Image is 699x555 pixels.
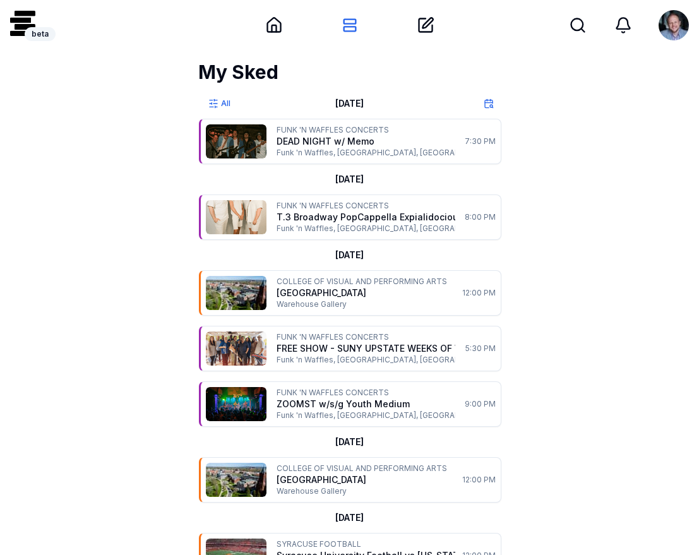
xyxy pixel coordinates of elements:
p: 5:30 PM [455,343,496,354]
p: COLLEGE OF VISUAL AND PERFORMING ARTS [277,277,447,287]
span: All [221,98,230,109]
img: Image [206,124,266,158]
a: ImageFUNK 'N WAFFLES CONCERTSZOOMST w/s/g Youth MediumFunk 'n Waffles, [GEOGRAPHIC_DATA], [GEOGRA... [199,381,501,427]
p: ZOOMST w/s/g Youth Medium [277,398,481,410]
img: Image [206,463,266,497]
img: logo [10,11,35,36]
div: [DATE] [198,169,501,189]
p: Funk 'n Waffles, [GEOGRAPHIC_DATA], [GEOGRAPHIC_DATA], [GEOGRAPHIC_DATA] [277,355,481,365]
div: [DATE] [198,432,501,452]
div: [DATE] [198,508,501,528]
p: Funk 'n Waffles, [GEOGRAPHIC_DATA], [GEOGRAPHIC_DATA], [GEOGRAPHIC_DATA] [277,224,481,234]
p: Warehouse Gallery [277,486,447,496]
p: [GEOGRAPHIC_DATA] [277,474,447,486]
p: 8:00 PM [455,212,496,222]
p: 7:30 PM [455,136,496,146]
button: All [198,91,241,116]
p: [GEOGRAPHIC_DATA] [277,287,447,299]
p: 9:00 PM [455,399,496,409]
p: 12:00 PM [455,475,496,485]
p: FUNK 'N WAFFLES CONCERTS [277,125,481,135]
img: Image [206,331,266,366]
a: ImageFUNK 'N WAFFLES CONCERTSDEAD NIGHT w/ MemoFunk 'n Waffles, [GEOGRAPHIC_DATA], [GEOGRAPHIC_DA... [199,119,501,164]
p: FUNK 'N WAFFLES CONCERTS [277,388,481,398]
p: FREE SHOW - SUNY UPSTATE WEEKS OF WELCOME FEATURING: [PERSON_NAME] [277,342,481,355]
a: ImageFUNK 'N WAFFLES CONCERTSFREE SHOW - SUNY UPSTATE WEEKS OF WELCOME FEATURING: [PERSON_NAME]Fu... [199,326,501,371]
p: Funk 'n Waffles, [GEOGRAPHIC_DATA], [GEOGRAPHIC_DATA], [GEOGRAPHIC_DATA] [277,410,481,421]
p: Warehouse Gallery [277,299,447,309]
p: T.3 Broadway PopCappella Expialidocious w/s/g [PERSON_NAME] [277,211,481,224]
h2: My Sked [198,61,501,93]
div: [DATE] [198,245,501,265]
p: Funk 'n Waffles, [GEOGRAPHIC_DATA], [GEOGRAPHIC_DATA], [GEOGRAPHIC_DATA] [277,148,481,158]
a: ImageFUNK 'N WAFFLES CONCERTST.3 Broadway PopCappella Expialidocious w/s/g [PERSON_NAME]Funk 'n W... [199,194,501,240]
img: Image [206,276,266,310]
div: beta [25,27,56,41]
a: ImageCOLLEGE OF VISUAL AND PERFORMING ARTS[GEOGRAPHIC_DATA]Warehouse Gallery 12:00 PM [199,270,501,316]
img: Image [206,200,266,234]
p: COLLEGE OF VISUAL AND PERFORMING ARTS [277,463,447,474]
p: FUNK 'N WAFFLES CONCERTS [277,332,481,342]
div: [DATE] [198,93,501,114]
p: DEAD NIGHT w/ Memo [277,135,481,148]
p: FUNK 'N WAFFLES CONCERTS [277,201,481,211]
p: 12:00 PM [455,288,496,298]
img: mattbritten [659,10,689,40]
img: Image [206,387,266,421]
a: ImageCOLLEGE OF VISUAL AND PERFORMING ARTS[GEOGRAPHIC_DATA]Warehouse Gallery 12:00 PM [199,457,501,503]
p: SYRACUSE FOOTBALL [277,539,481,549]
